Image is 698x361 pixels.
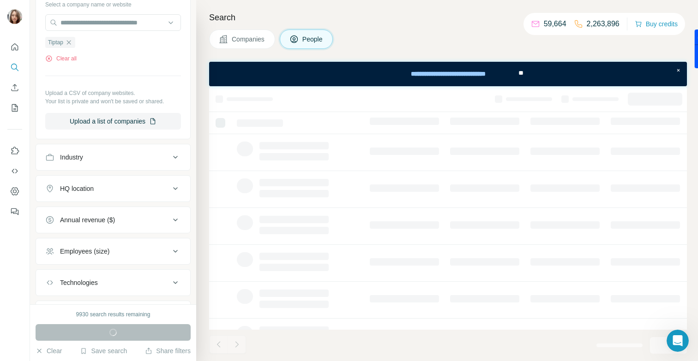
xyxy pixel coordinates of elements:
[76,310,150,319] div: 9930 search results remaining
[7,100,22,116] button: My lists
[45,113,181,130] button: Upload a list of companies
[36,303,190,325] button: Keywords
[39,5,54,20] img: Profile image for Christian
[7,36,151,83] div: Hello ☀️​Need help with Sales or Support? We've got you covered!
[209,62,687,86] iframe: Banner
[48,38,63,47] span: Tiptap
[60,247,109,256] div: Employees (size)
[36,240,190,262] button: Employees (size)
[36,209,190,231] button: Annual revenue ($)
[45,89,181,97] p: Upload a CSV of company websites.
[7,142,22,159] button: Use Surfe on LinkedIn
[26,5,41,20] div: Profile image for Miranda
[60,153,83,162] div: Industry
[14,282,22,290] button: Upload attachment
[544,18,566,30] p: 59,664
[7,130,151,178] div: I'm here to help! Please leave a message along with your email address, and we'll get back to you...
[15,179,84,185] div: FinAI • AI Agent • 2h ago
[7,203,22,220] button: Feedback
[60,278,98,287] div: Technologies
[52,5,67,20] img: Profile image for Aurélie
[158,278,173,293] button: Send a message…
[59,282,66,290] button: Start recording
[57,246,65,253] img: Profile image for Aurélie
[36,346,62,355] button: Clear
[6,4,24,21] button: go back
[36,178,190,200] button: HQ location
[7,183,22,200] button: Dashboard
[302,35,324,44] span: People
[162,4,179,20] div: Close
[9,246,175,253] div: Waiting for a teammate
[7,59,22,76] button: Search
[7,36,177,90] div: FinAI says…
[117,108,170,118] div: Contact Support
[232,35,265,44] span: Companies
[80,346,127,355] button: Save search
[36,272,190,294] button: Technologies
[8,263,177,278] textarea: Message…
[7,163,22,179] button: Use Surfe API
[635,18,678,30] button: Buy credits
[587,18,620,30] p: 2,263,896
[71,5,90,12] h1: Surfe
[45,54,77,63] button: Clear all
[7,130,177,198] div: FinAI says…
[15,41,144,77] div: Hello ☀️ ​ Need help with Sales or Support? We've got you covered!
[44,282,51,290] button: Gif picker
[15,136,144,172] div: I'm here to help! Please leave a message along with your email address, and we'll get back to you...
[52,246,59,253] img: Profile image for Christian
[78,12,136,21] p: Back in 30 minutes
[667,330,689,352] iframe: Intercom live chat
[45,97,181,106] p: Your list is private and won't be saved or shared.
[46,246,54,253] div: Profile image for Miranda
[7,9,22,24] img: Avatar
[36,146,190,168] button: Industry
[110,103,177,123] div: Contact Support
[7,103,177,130] div: jianmeic@google.com says…
[7,39,22,55] button: Quick start
[209,11,687,24] h4: Search
[60,184,94,193] div: HQ location
[145,346,191,355] button: Share filters
[7,79,22,96] button: Enrich CSV
[29,282,36,290] button: Emoji picker
[144,4,162,21] button: Home
[60,215,115,225] div: Annual revenue ($)
[7,90,177,103] div: [DATE]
